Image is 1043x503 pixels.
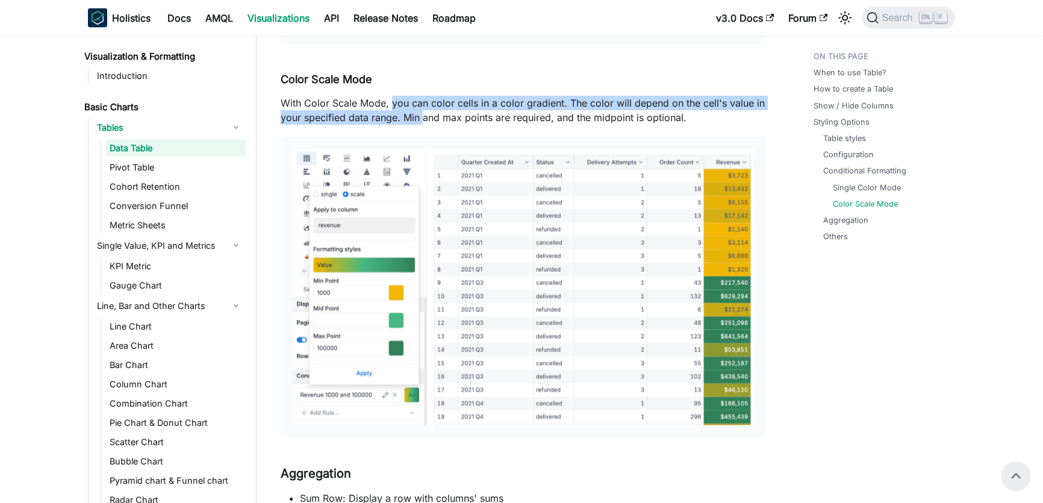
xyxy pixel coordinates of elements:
[346,8,425,28] a: Release Notes
[93,67,246,84] a: Introduction
[814,100,894,111] a: Show / Hide Columns
[88,8,107,28] img: Holistics
[281,73,765,87] h4: Color Scale Mode
[106,318,246,335] a: Line Chart
[879,13,920,23] span: Search
[823,214,868,226] a: Aggregation
[106,453,246,470] a: Bubble Chart
[106,258,246,275] a: KPI Metric
[106,277,246,294] a: Gauge Chart
[781,8,835,28] a: Forum
[425,8,483,28] a: Roadmap
[1001,461,1030,490] button: Scroll back to top
[814,83,893,95] a: How to create a Table
[823,133,866,144] a: Table styles
[240,8,317,28] a: Visualizations
[93,118,246,137] a: Tables
[81,48,246,65] a: Visualization & Formatting
[823,231,848,242] a: Others
[823,165,906,177] a: Conditional Formatting
[106,472,246,489] a: Pyramid chart & Funnel chart
[862,7,955,29] button: Search (Ctrl+K)
[814,116,870,128] a: Styling Options
[823,149,874,160] a: Configuration
[106,434,246,451] a: Scatter Chart
[160,8,198,28] a: Docs
[198,8,240,28] a: AMQL
[106,357,246,373] a: Bar Chart
[88,8,151,28] a: HolisticsHolistics
[106,217,246,234] a: Metric Sheets
[93,236,246,255] a: Single Value, KPI and Metrics
[106,159,246,176] a: Pivot Table
[281,466,765,481] h3: Aggregation
[112,11,151,25] b: Holistics
[814,67,886,78] a: When to use Table?
[106,178,246,195] a: Cohort Retention
[81,99,246,116] a: Basic Charts
[833,198,898,210] a: Color Scale Mode
[106,395,246,412] a: Combination Chart
[106,414,246,431] a: Pie Chart & Donut Chart
[833,182,901,193] a: Single Color Mode
[835,8,855,28] button: Switch between dark and light mode (currently light mode)
[281,96,765,125] p: With Color Scale Mode, you can color cells in a color gradient. The color will depend on the cell...
[93,296,246,316] a: Line, Bar and Other Charts
[317,8,346,28] a: API
[76,36,257,503] nav: Docs sidebar
[106,140,246,157] a: Data Table
[106,198,246,214] a: Conversion Funnel
[106,376,246,393] a: Column Chart
[709,8,781,28] a: v3.0 Docs
[106,337,246,354] a: Area Chart
[935,12,947,23] kbd: K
